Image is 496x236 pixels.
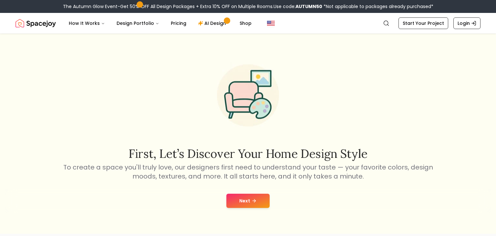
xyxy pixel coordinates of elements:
b: AUTUMN50 [295,3,322,10]
img: Spacejoy Logo [15,17,56,30]
img: United States [267,19,275,27]
a: Spacejoy [15,17,56,30]
nav: Main [64,17,257,30]
button: Design Portfolio [111,17,164,30]
img: Start Style Quiz Illustration [207,54,289,137]
a: Start Your Project [398,17,448,29]
a: Login [453,17,480,29]
nav: Global [15,13,480,34]
a: AI Design [193,17,233,30]
div: The Autumn Glow Event-Get 50% OFF All Design Packages + Extra 10% OFF on Multiple Rooms. [63,3,433,10]
a: Pricing [166,17,191,30]
button: How It Works [64,17,110,30]
a: Shop [234,17,257,30]
span: *Not applicable to packages already purchased* [322,3,433,10]
h2: First, let’s discover your home design style [62,147,434,160]
p: To create a space you'll truly love, our designers first need to understand your taste — your fav... [62,163,434,181]
span: Use code: [274,3,322,10]
button: Next [226,194,270,208]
